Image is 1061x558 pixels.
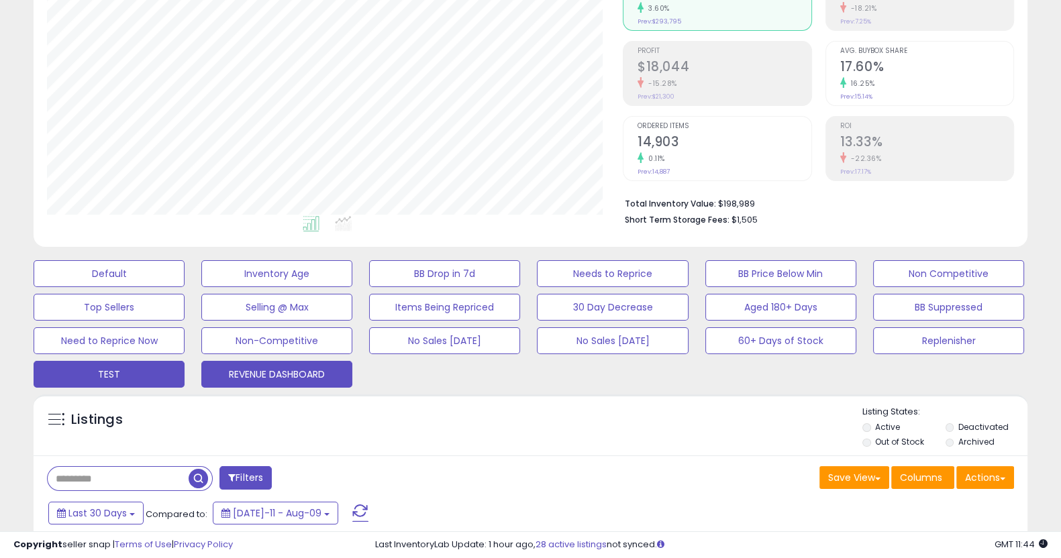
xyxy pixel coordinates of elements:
h2: 17.60% [840,59,1013,77]
small: Prev: $21,300 [638,93,674,101]
b: Total Inventory Value: [625,198,716,209]
span: ROI [840,123,1013,130]
button: BB Drop in 7d [369,260,520,287]
button: Needs to Reprice [537,260,688,287]
button: Default [34,260,185,287]
button: Items Being Repriced [369,294,520,321]
button: BB Price Below Min [705,260,856,287]
strong: Copyright [13,538,62,551]
label: Out of Stock [875,436,924,447]
a: Terms of Use [115,538,172,551]
small: Prev: 15.14% [840,93,872,101]
button: Top Sellers [34,294,185,321]
button: Non Competitive [873,260,1024,287]
small: Prev: $293,795 [638,17,681,25]
span: Avg. Buybox Share [840,48,1013,55]
b: Short Term Storage Fees: [625,214,729,225]
small: -18.21% [846,3,877,13]
button: REVENUE DASHBOARD [201,361,352,388]
span: Compared to: [146,508,207,520]
span: Columns [900,471,942,484]
h2: $18,044 [638,59,811,77]
span: Last 30 Days [68,506,127,520]
button: No Sales [DATE] [537,327,688,354]
label: Active [875,421,900,433]
small: Prev: 14,887 [638,168,670,176]
button: BB Suppressed [873,294,1024,321]
button: [DATE]-11 - Aug-09 [213,502,338,524]
button: Save View [819,466,889,489]
button: Non-Competitive [201,327,352,354]
h2: 14,903 [638,134,811,152]
small: 0.11% [644,154,665,164]
button: Last 30 Days [48,502,144,524]
button: Columns [891,466,954,489]
button: Inventory Age [201,260,352,287]
span: $1,505 [731,213,758,226]
button: Replenisher [873,327,1024,354]
a: Privacy Policy [174,538,233,551]
span: [DATE]-11 - Aug-09 [233,506,321,520]
button: Aged 180+ Days [705,294,856,321]
small: -15.28% [644,78,677,89]
button: 30 Day Decrease [537,294,688,321]
a: 28 active listings [536,538,607,551]
small: Prev: 7.25% [840,17,871,25]
label: Archived [958,436,994,447]
small: -22.36% [846,154,882,164]
small: 3.60% [644,3,670,13]
div: Last InventoryLab Update: 1 hour ago, not synced. [375,539,1048,551]
li: $198,989 [625,194,1004,211]
h5: Listings [71,410,123,429]
span: Ordered Items [638,123,811,130]
button: Selling @ Max [201,294,352,321]
button: Actions [956,466,1014,489]
span: 2025-09-9 11:44 GMT [995,538,1048,551]
label: Deactivated [958,421,1008,433]
button: TEST [34,361,185,388]
span: Profit [638,48,811,55]
small: Prev: 17.17% [840,168,871,176]
button: Filters [219,466,272,490]
button: No Sales [DATE] [369,327,520,354]
button: 60+ Days of Stock [705,327,856,354]
p: Listing States: [862,406,1027,418]
button: Need to Reprice Now [34,327,185,354]
div: seller snap | | [13,539,233,551]
small: 16.25% [846,78,875,89]
h2: 13.33% [840,134,1013,152]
